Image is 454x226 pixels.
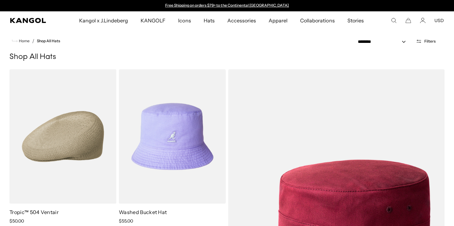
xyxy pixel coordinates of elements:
span: Kangol x J.Lindeberg [79,11,128,30]
span: Hats [204,11,215,30]
img: Washed Bucket Hat [119,69,226,204]
a: Home [12,38,30,44]
a: Hats [197,11,221,30]
slideshow-component: Announcement bar [162,3,292,8]
a: Tropic™ 504 Ventair [9,209,59,215]
span: Collaborations [300,11,335,30]
span: Stories [347,11,364,30]
a: Kangol x J.Lindeberg [73,11,135,30]
span: KANGOLF [141,11,166,30]
span: Icons [178,11,191,30]
a: Collaborations [294,11,341,30]
div: 1 of 2 [162,3,292,8]
a: Stories [341,11,370,30]
a: Accessories [221,11,262,30]
span: Filters [424,39,436,43]
select: Sort by: Featured [355,38,412,45]
img: Tropic™ 504 Ventair [9,69,116,204]
span: $55.00 [119,218,133,224]
span: Home [18,39,30,43]
summary: Search here [391,18,397,23]
div: Announcement [162,3,292,8]
span: $50.00 [9,218,24,224]
button: USD [434,18,444,23]
a: KANGOLF [134,11,172,30]
span: Accessories [227,11,256,30]
a: Shop All Hats [37,39,60,43]
li: / [30,37,34,45]
a: Icons [172,11,197,30]
a: Kangol [10,18,52,23]
a: Free Shipping on orders $79+ to the Continental [GEOGRAPHIC_DATA] [165,3,289,8]
button: Cart [405,18,411,23]
a: Account [420,18,426,23]
button: Open filters [412,38,439,44]
h1: Shop All Hats [9,52,445,62]
span: Apparel [269,11,288,30]
a: Apparel [262,11,294,30]
a: Washed Bucket Hat [119,209,167,215]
